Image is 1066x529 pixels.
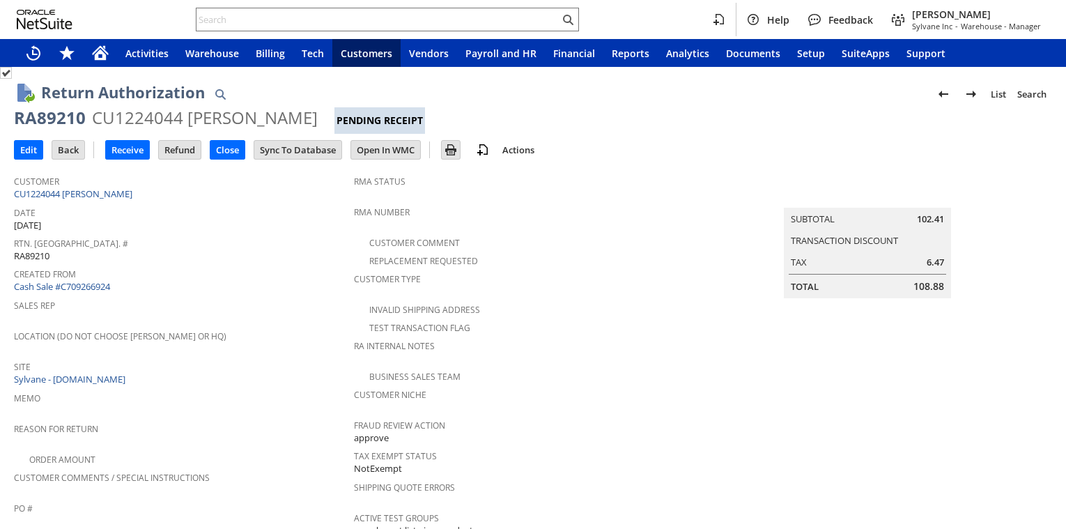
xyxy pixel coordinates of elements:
input: Print [442,141,460,159]
a: Created From [14,268,76,280]
a: RMA Number [354,206,410,218]
a: Replacement Requested [369,255,478,267]
a: Home [84,39,117,67]
a: Cash Sale #C709266924 [14,280,110,293]
svg: Recent Records [25,45,42,61]
a: Tech [293,39,332,67]
span: Warehouse - Manager [961,21,1041,31]
span: 6.47 [927,256,944,269]
a: Activities [117,39,177,67]
a: Reports [603,39,658,67]
a: RMA Status [354,176,405,187]
svg: Search [559,11,576,28]
a: Tax [791,256,807,268]
a: Sales Rep [14,300,55,312]
input: Receive [106,141,149,159]
h1: Return Authorization [41,81,205,104]
span: Feedback [828,13,873,26]
input: Refund [159,141,201,159]
a: Recent Records [17,39,50,67]
a: Invalid Shipping Address [369,304,480,316]
a: SuiteApps [833,39,898,67]
a: Active Test Groups [354,512,439,524]
img: Quick Find [212,86,229,102]
a: Location (Do Not Choose [PERSON_NAME] or HQ) [14,330,226,342]
span: Warehouse [185,47,239,60]
a: Tax Exempt Status [354,450,437,462]
a: Customers [332,39,401,67]
a: Memo [14,392,40,404]
span: Help [767,13,789,26]
span: Setup [797,47,825,60]
span: Financial [553,47,595,60]
span: 102.41 [917,213,944,226]
a: Subtotal [791,213,835,225]
a: Documents [718,39,789,67]
a: Customer Comments / Special Instructions [14,472,210,484]
input: Close [210,141,245,159]
span: Customers [341,47,392,60]
a: Analytics [658,39,718,67]
span: approve [354,431,389,445]
a: Support [898,39,954,67]
span: Vendors [409,47,449,60]
svg: logo [17,10,72,29]
a: Financial [545,39,603,67]
div: Shortcuts [50,39,84,67]
a: Vendors [401,39,457,67]
a: Site [14,361,31,373]
a: Customer Comment [369,237,460,249]
a: Reason For Return [14,423,98,435]
a: RA Internal Notes [354,340,435,352]
a: Setup [789,39,833,67]
div: CU1224044 [PERSON_NAME] [92,107,318,129]
svg: Home [92,45,109,61]
input: Search [196,11,559,28]
a: Customer [14,176,59,187]
a: CU1224044 [PERSON_NAME] [14,187,136,200]
input: Back [52,141,84,159]
span: Sylvane Inc [912,21,952,31]
span: Documents [726,47,780,60]
a: Warehouse [177,39,247,67]
img: add-record.svg [474,141,491,158]
span: [PERSON_NAME] [912,8,1041,21]
input: Sync To Database [254,141,341,159]
a: List [985,83,1012,105]
a: Fraud Review Action [354,420,445,431]
a: Total [791,280,819,293]
a: Business Sales Team [369,371,461,383]
a: Date [14,207,36,219]
a: Customer Type [354,273,421,285]
img: Previous [935,86,952,102]
span: Reports [612,47,649,60]
span: Activities [125,47,169,60]
a: Search [1012,83,1052,105]
a: Rtn. [GEOGRAPHIC_DATA]. # [14,238,128,250]
span: SuiteApps [842,47,890,60]
span: Tech [302,47,324,60]
a: Payroll and HR [457,39,545,67]
caption: Summary [784,185,951,208]
a: Order Amount [29,454,95,466]
input: Edit [15,141,43,159]
div: Pending Receipt [334,107,425,134]
span: - [955,21,958,31]
span: 108.88 [913,279,944,293]
a: Transaction Discount [791,234,898,247]
span: Payroll and HR [465,47,536,60]
a: Test Transaction Flag [369,322,470,334]
span: Analytics [666,47,709,60]
a: Actions [497,144,540,156]
a: Customer Niche [354,389,426,401]
input: Open In WMC [351,141,420,159]
a: Shipping Quote Errors [354,482,455,493]
span: RA89210 [14,250,49,263]
a: PO # [14,503,33,514]
img: Next [963,86,980,102]
a: Sylvane - [DOMAIN_NAME] [14,373,129,385]
a: Billing [247,39,293,67]
span: NotExempt [354,462,402,475]
img: Print [442,141,459,158]
div: RA89210 [14,107,86,129]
